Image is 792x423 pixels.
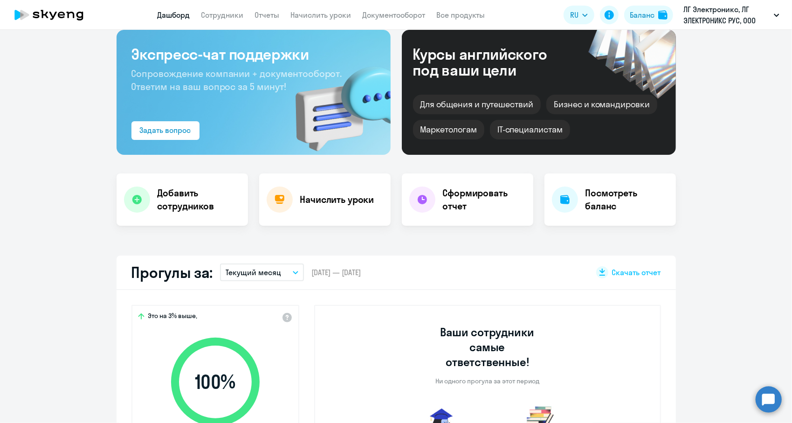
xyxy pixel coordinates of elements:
[413,95,541,114] div: Для общения и путешествий
[363,10,426,20] a: Документооборот
[624,6,673,24] button: Балансbalance
[201,10,244,20] a: Сотрудники
[300,193,374,206] h4: Начислить уроки
[291,10,351,20] a: Начислить уроки
[162,371,269,393] span: 100 %
[131,68,342,92] span: Сопровождение компании + документооборот. Ответим на ваш вопрос за 5 минут!
[226,267,281,278] p: Текущий месяц
[437,10,485,20] a: Все продукты
[427,325,547,369] h3: Ваши сотрудники самые ответственные!
[413,120,484,139] div: Маркетологам
[443,187,526,213] h4: Сформировать отчет
[490,120,570,139] div: IT-специалистам
[564,6,594,24] button: RU
[158,187,241,213] h4: Добавить сотрудников
[131,263,213,282] h2: Прогулы за:
[282,50,391,155] img: bg-img
[311,267,361,277] span: [DATE] — [DATE]
[612,267,661,277] span: Скачать отчет
[131,45,376,63] h3: Экспресс-чат поддержки
[158,10,190,20] a: Дашборд
[255,10,280,20] a: Отчеты
[140,125,191,136] div: Задать вопрос
[546,95,657,114] div: Бизнес и командировки
[683,4,770,26] p: ЛГ Электроникс, ЛГ ЭЛЕКТРОНИКС РУС, ООО
[585,187,668,213] h4: Посмотреть баланс
[148,312,198,323] span: Это на 3% выше,
[435,377,539,385] p: Ни одного прогула за этот период
[131,121,200,140] button: Задать вопрос
[413,46,572,78] div: Курсы английского под ваши цели
[658,10,668,20] img: balance
[679,4,784,26] button: ЛГ Электроникс, ЛГ ЭЛЕКТРОНИКС РУС, ООО
[220,264,304,281] button: Текущий месяц
[570,9,579,21] span: RU
[630,9,654,21] div: Баланс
